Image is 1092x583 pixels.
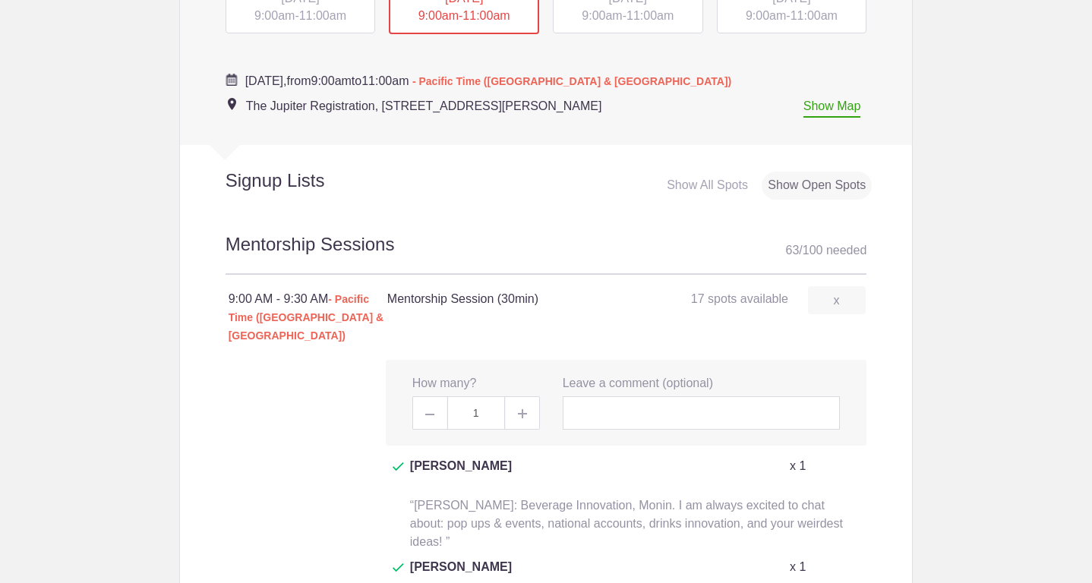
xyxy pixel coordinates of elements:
[626,9,674,22] span: 11:00am
[226,232,867,275] h2: Mentorship Sessions
[691,292,788,305] span: 17 spots available
[462,9,510,22] span: 11:00am
[790,558,806,576] p: x 1
[790,457,806,475] p: x 1
[246,99,602,112] span: The Jupiter Registration, [STREET_ADDRESS][PERSON_NAME]
[245,74,287,87] span: [DATE],
[311,74,351,87] span: 9:00am
[762,172,872,200] div: Show Open Spots
[393,563,404,572] img: Check dark green
[582,9,622,22] span: 9:00am
[803,99,861,118] a: Show Map
[228,98,236,110] img: Event location
[518,409,527,418] img: Plus gray
[254,9,295,22] span: 9:00am
[412,375,476,392] label: How many?
[425,414,434,415] img: Minus gray
[226,74,238,86] img: Cal purple
[746,9,786,22] span: 9:00am
[661,172,754,200] div: Show All Spots
[410,499,843,548] span: “[PERSON_NAME]: Beverage Innovation, Monin. I am always excited to chat about: pop ups & events, ...
[361,74,409,87] span: 11:00am
[229,293,384,342] span: - Pacific Time ([GEOGRAPHIC_DATA] & [GEOGRAPHIC_DATA])
[791,9,838,22] span: 11:00am
[418,9,459,22] span: 9:00am
[387,290,626,308] h4: Mentorship Session (30min)
[786,239,867,262] div: 63 100 needed
[299,9,346,22] span: 11:00am
[180,169,424,192] h2: Signup Lists
[410,457,512,493] span: [PERSON_NAME]
[799,244,802,257] span: /
[563,375,713,392] label: Leave a comment (optional)
[245,74,732,87] span: from to
[393,462,404,471] img: Check dark green
[808,286,866,314] a: x
[229,290,387,345] div: 9:00 AM - 9:30 AM
[412,75,731,87] span: - Pacific Time ([GEOGRAPHIC_DATA] & [GEOGRAPHIC_DATA])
